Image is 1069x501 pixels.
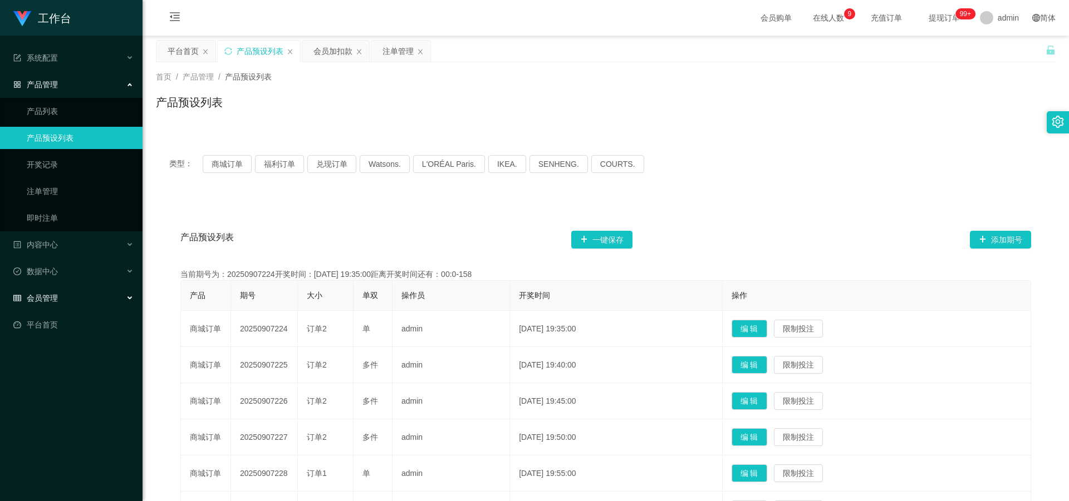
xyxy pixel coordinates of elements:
button: 商城订单 [203,155,252,173]
button: 编 辑 [732,356,767,374]
button: 限制投注 [774,392,823,410]
span: 订单2 [307,324,327,333]
td: admin [393,455,510,492]
span: 系统配置 [13,53,58,62]
button: 限制投注 [774,428,823,446]
button: 限制投注 [774,320,823,338]
span: 单双 [362,291,378,300]
td: [DATE] 19:45:00 [510,383,722,419]
div: 会员加扣款 [313,41,352,62]
i: 图标: unlock [1046,45,1056,55]
a: 工作台 [13,13,71,22]
a: 图标: dashboard平台首页 [13,314,134,336]
i: 图标: setting [1052,116,1064,128]
button: 编 辑 [732,464,767,482]
span: 产品管理 [13,80,58,89]
span: 多件 [362,433,378,442]
span: 多件 [362,396,378,405]
button: 图标: plus添加期号 [970,231,1031,249]
span: 多件 [362,360,378,369]
td: admin [393,383,510,419]
span: 提现订单 [923,14,965,22]
td: 20250907227 [231,419,298,455]
td: 商城订单 [181,455,231,492]
td: [DATE] 19:50:00 [510,419,722,455]
td: admin [393,419,510,455]
button: COURTS. [591,155,644,173]
td: 20250907228 [231,455,298,492]
h1: 产品预设列表 [156,94,223,111]
div: 产品预设列表 [237,41,283,62]
button: SENHENG. [529,155,588,173]
div: 注单管理 [383,41,414,62]
i: 图标: appstore-o [13,81,21,88]
button: Watsons. [360,155,410,173]
span: 产品预设列表 [180,231,234,249]
i: 图标: sync [224,47,232,55]
div: 平台首页 [168,41,199,62]
i: 图标: menu-fold [156,1,194,36]
a: 即时注单 [27,207,134,229]
span: 单 [362,324,370,333]
span: 类型： [169,155,203,173]
button: 限制投注 [774,356,823,374]
i: 图标: profile [13,241,21,249]
span: 产品管理 [183,72,214,81]
button: 编 辑 [732,392,767,410]
span: 首页 [156,72,171,81]
button: 限制投注 [774,464,823,482]
td: 商城订单 [181,347,231,383]
span: 订单1 [307,469,327,478]
button: 图标: plus一键保存 [571,231,632,249]
h1: 工作台 [38,1,71,36]
i: 图标: check-circle-o [13,267,21,275]
span: 内容中心 [13,240,58,249]
span: 在线人数 [807,14,850,22]
a: 注单管理 [27,180,134,202]
i: 图标: table [13,294,21,302]
td: 20250907225 [231,347,298,383]
button: IKEA. [488,155,526,173]
sup: 1109 [955,8,975,19]
td: 商城订单 [181,383,231,419]
a: 产品列表 [27,100,134,122]
span: 操作员 [401,291,425,300]
i: 图标: close [202,48,209,55]
span: 充值订单 [865,14,908,22]
span: 订单2 [307,396,327,405]
img: logo.9652507e.png [13,11,31,27]
i: 图标: close [287,48,293,55]
i: 图标: global [1032,14,1040,22]
span: 大小 [307,291,322,300]
i: 图标: close [417,48,424,55]
span: 订单2 [307,360,327,369]
span: 开奖时间 [519,291,550,300]
td: 商城订单 [181,311,231,347]
span: 数据中心 [13,267,58,276]
td: [DATE] 19:55:00 [510,455,722,492]
a: 产品预设列表 [27,127,134,149]
td: 商城订单 [181,419,231,455]
td: [DATE] 19:40:00 [510,347,722,383]
span: 会员管理 [13,294,58,302]
span: / [176,72,178,81]
button: 福利订单 [255,155,304,173]
td: [DATE] 19:35:00 [510,311,722,347]
span: 产品 [190,291,205,300]
button: 编 辑 [732,428,767,446]
span: 期号 [240,291,256,300]
i: 图标: close [356,48,362,55]
a: 开奖记录 [27,153,134,176]
td: admin [393,311,510,347]
i: 图标: form [13,54,21,62]
button: L'ORÉAL Paris. [413,155,485,173]
div: 当前期号为：20250907224开奖时间：[DATE] 19:35:00距离开奖时间还有：00:0-158 [180,269,1031,280]
span: 单 [362,469,370,478]
button: 兑现订单 [307,155,356,173]
td: 20250907226 [231,383,298,419]
span: 产品预设列表 [225,72,272,81]
p: 9 [848,8,852,19]
sup: 9 [844,8,855,19]
td: 20250907224 [231,311,298,347]
span: 订单2 [307,433,327,442]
